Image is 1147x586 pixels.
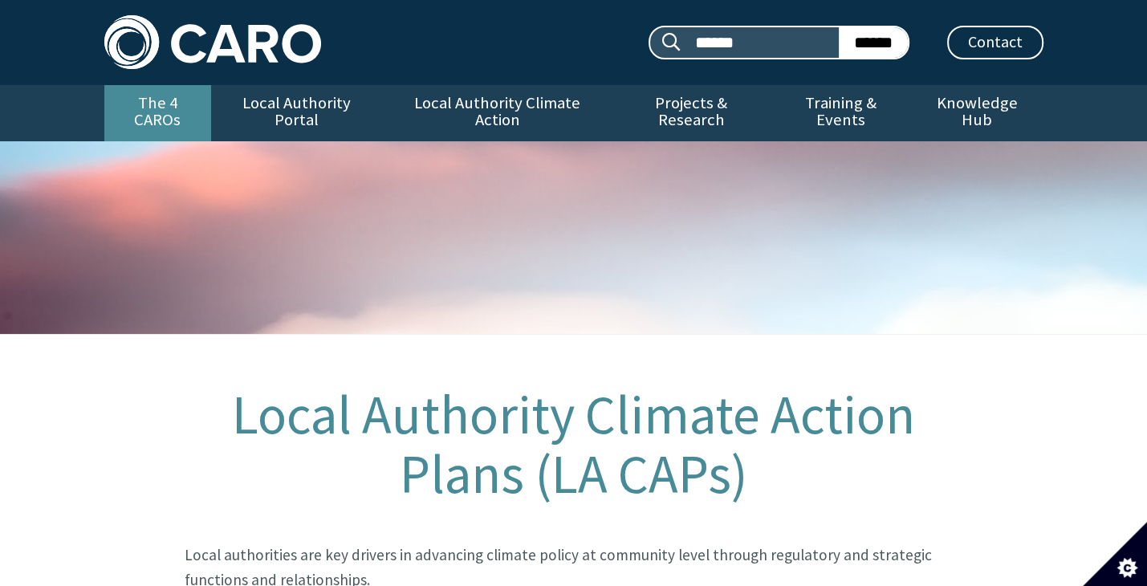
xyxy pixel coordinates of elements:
h1: Local Authority Climate Action Plans (LA CAPs) [184,385,962,504]
a: Contact [947,26,1043,59]
a: Local Authority Climate Action [383,85,612,141]
a: The 4 CAROs [104,85,211,141]
a: Training & Events [771,85,911,141]
a: Knowledge Hub [911,85,1043,141]
a: Local Authority Portal [211,85,383,141]
a: Projects & Research [612,85,771,141]
button: Set cookie preferences [1083,522,1147,586]
img: Caro logo [104,15,321,69]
